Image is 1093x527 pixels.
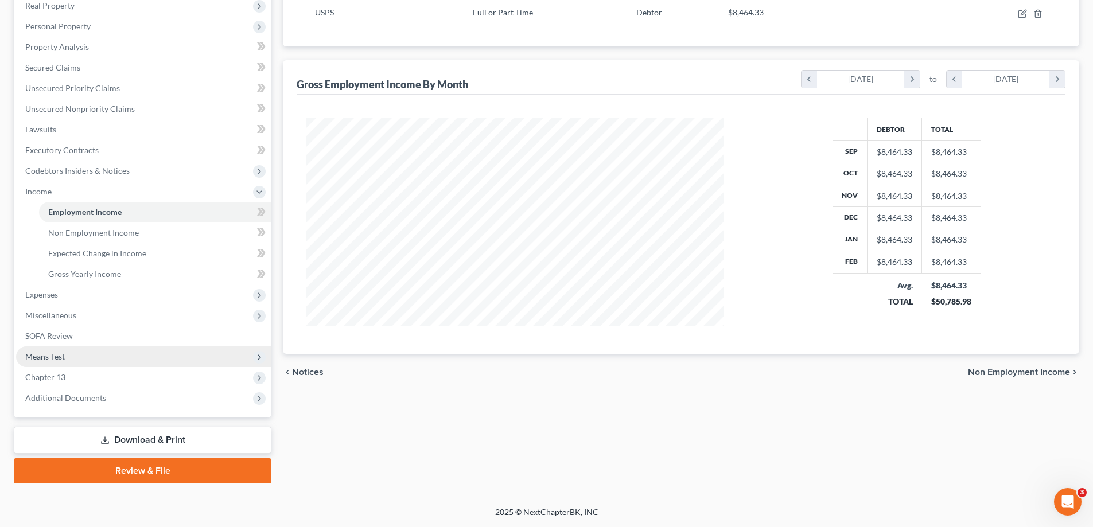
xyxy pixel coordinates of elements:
th: Sep [833,141,868,163]
span: Means Test [25,352,65,361]
a: Unsecured Priority Claims [16,78,271,99]
span: USPS [315,7,334,17]
span: Expenses [25,290,58,299]
span: SOFA Review [25,331,73,341]
a: Unsecured Nonpriority Claims [16,99,271,119]
span: to [929,73,937,85]
button: Non Employment Income chevron_right [968,368,1079,377]
button: chevron_left Notices [283,368,324,377]
div: [DATE] [962,71,1050,88]
span: Chapter 13 [25,372,65,382]
span: Income [25,186,52,196]
a: Non Employment Income [39,222,271,243]
div: $8,464.33 [877,190,912,202]
span: Real Property [25,1,75,10]
th: Oct [833,163,868,185]
span: Codebtors Insiders & Notices [25,166,130,175]
i: chevron_right [1070,368,1079,377]
a: Secured Claims [16,57,271,78]
i: chevron_left [947,71,962,88]
th: Total [922,118,981,140]
th: Debtor [868,118,922,140]
td: $8,464.33 [922,207,981,229]
i: chevron_left [283,368,292,377]
span: Notices [292,368,324,377]
div: $8,464.33 [877,234,912,245]
span: Miscellaneous [25,310,76,320]
span: Full or Part Time [473,7,533,17]
th: Feb [833,251,868,273]
i: chevron_right [1049,71,1065,88]
div: $8,464.33 [877,212,912,224]
td: $8,464.33 [922,163,981,185]
div: 2025 © NextChapterBK, INC [220,506,874,527]
div: $50,785.98 [931,296,971,307]
td: $8,464.33 [922,229,981,251]
a: Executory Contracts [16,140,271,161]
div: Gross Employment Income By Month [297,77,468,91]
a: Expected Change in Income [39,243,271,264]
span: 3 [1078,488,1087,497]
div: TOTAL [877,296,913,307]
span: Non Employment Income [968,368,1070,377]
i: chevron_left [802,71,817,88]
span: $8,464.33 [728,7,764,17]
div: $8,464.33 [877,146,912,158]
td: $8,464.33 [922,185,981,206]
div: [DATE] [817,71,905,88]
span: Lawsuits [25,124,56,134]
th: Jan [833,229,868,251]
span: Unsecured Priority Claims [25,83,120,93]
span: Debtor [636,7,662,17]
span: Unsecured Nonpriority Claims [25,104,135,114]
div: $8,464.33 [877,168,912,179]
div: $8,464.33 [931,280,971,291]
span: Employment Income [48,207,122,217]
span: Gross Yearly Income [48,269,121,279]
span: Property Analysis [25,42,89,52]
a: Gross Yearly Income [39,264,271,284]
div: Avg. [877,280,913,291]
div: $8,464.33 [877,256,912,268]
a: SOFA Review [16,326,271,346]
span: Executory Contracts [25,145,99,155]
span: Non Employment Income [48,228,139,237]
i: chevron_right [904,71,920,88]
a: Review & File [14,458,271,483]
a: Employment Income [39,202,271,222]
td: $8,464.33 [922,251,981,273]
td: $8,464.33 [922,141,981,163]
span: Secured Claims [25,63,80,72]
a: Property Analysis [16,37,271,57]
a: Download & Print [14,427,271,454]
a: Lawsuits [16,119,271,140]
span: Additional Documents [25,393,106,403]
iframe: Intercom live chat [1054,488,1082,516]
span: Expected Change in Income [48,248,146,258]
th: Dec [833,207,868,229]
span: Personal Property [25,21,91,31]
th: Nov [833,185,868,206]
